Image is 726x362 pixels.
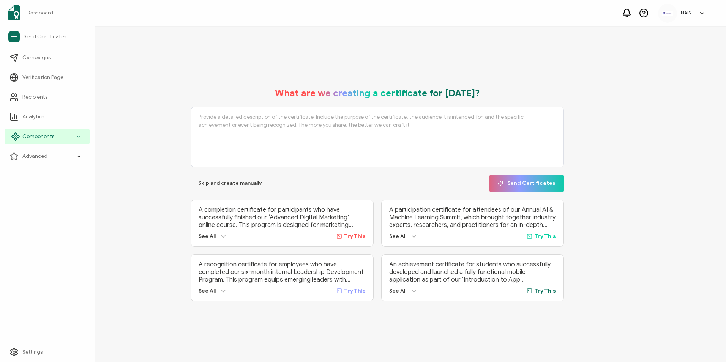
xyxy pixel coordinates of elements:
a: Settings [5,345,90,360]
span: Components [22,133,54,140]
span: Advanced [22,153,47,160]
span: Settings [22,348,43,356]
span: Try This [534,288,556,294]
span: Skip and create manually [198,181,262,186]
h5: NAIS [681,10,691,16]
span: Dashboard [27,9,53,17]
span: Send Certificates [24,33,66,41]
a: Recipients [5,90,90,105]
span: Try This [344,233,366,239]
span: Try This [534,233,556,239]
h1: What are we creating a certificate for [DATE]? [275,88,480,99]
button: Skip and create manually [191,175,270,192]
span: Send Certificates [498,181,556,186]
span: See All [389,288,406,294]
span: Recipients [22,93,47,101]
span: Campaigns [22,54,51,61]
a: Analytics [5,109,90,124]
p: An achievement certificate for students who successfully developed and launched a fully functiona... [389,261,556,283]
button: Send Certificates [489,175,564,192]
p: A participation certificate for attendees of our Annual AI & Machine Learning Summit, which broug... [389,206,556,229]
span: Try This [344,288,366,294]
p: A completion certificate for participants who have successfully finished our ‘Advanced Digital Ma... [199,206,365,229]
a: Dashboard [5,2,90,24]
a: Campaigns [5,50,90,65]
img: sertifier-logomark-colored.svg [8,5,20,20]
img: faf2a24d-39ec-4551-ab2c-2d0652369908.png [662,11,673,16]
span: Verification Page [22,74,63,81]
span: See All [199,288,216,294]
a: Verification Page [5,70,90,85]
a: Send Certificates [5,28,90,46]
span: See All [389,233,406,239]
iframe: Chat Widget [688,326,726,362]
span: Analytics [22,113,44,121]
p: A recognition certificate for employees who have completed our six-month internal Leadership Deve... [199,261,365,283]
span: See All [199,233,216,239]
